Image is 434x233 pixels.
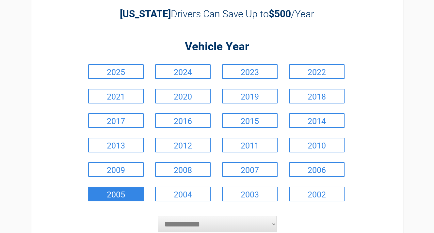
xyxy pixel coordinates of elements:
h2: Vehicle Year [87,39,348,54]
a: 2007 [222,162,278,177]
a: 2022 [289,64,345,79]
a: 2013 [88,138,144,152]
b: [US_STATE] [120,8,171,20]
a: 2017 [88,113,144,128]
a: 2024 [155,64,211,79]
a: 2012 [155,138,211,152]
a: 2002 [289,187,345,201]
a: 2009 [88,162,144,177]
a: 2014 [289,113,345,128]
a: 2010 [289,138,345,152]
a: 2006 [289,162,345,177]
a: 2008 [155,162,211,177]
a: 2011 [222,138,278,152]
a: 2019 [222,89,278,103]
a: 2021 [88,89,144,103]
a: 2025 [88,64,144,79]
a: 2004 [155,187,211,201]
a: 2016 [155,113,211,128]
a: 2023 [222,64,278,79]
a: 2003 [222,187,278,201]
a: 2020 [155,89,211,103]
h2: Drivers Can Save Up to /Year [87,8,348,20]
a: 2015 [222,113,278,128]
a: 2005 [88,187,144,201]
a: 2018 [289,89,345,103]
b: $500 [269,8,291,20]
